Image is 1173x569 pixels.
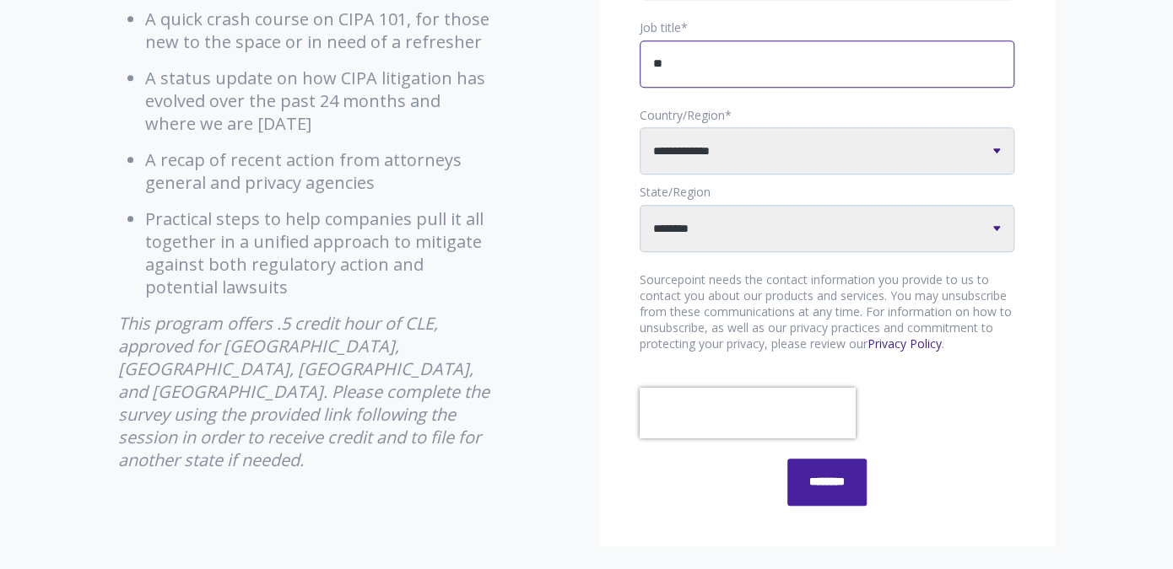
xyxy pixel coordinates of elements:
span: Job title [640,19,681,35]
a: Privacy Policy [868,335,942,352]
li: A status update on how CIPA litigation has evolved over the past 24 months and where we are [DATE] [145,67,494,135]
li: A recap of recent action from attorneys general and privacy agencies [145,148,494,194]
li: A quick crash course on CIPA 101, for those new to the space or in need of a refresher [145,8,494,53]
span: State/Region [640,184,711,200]
iframe: reCAPTCHA [640,388,856,438]
li: Practical steps to help companies pull it all together in a unified approach to mitigate against ... [145,207,494,298]
span: Country/Region [640,107,725,123]
em: This program offers .5 credit hour of CLE, approved for [GEOGRAPHIC_DATA], [GEOGRAPHIC_DATA], [GE... [118,312,489,471]
p: Sourcepoint needs the contact information you provide to us to contact you about our products and... [640,272,1014,352]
